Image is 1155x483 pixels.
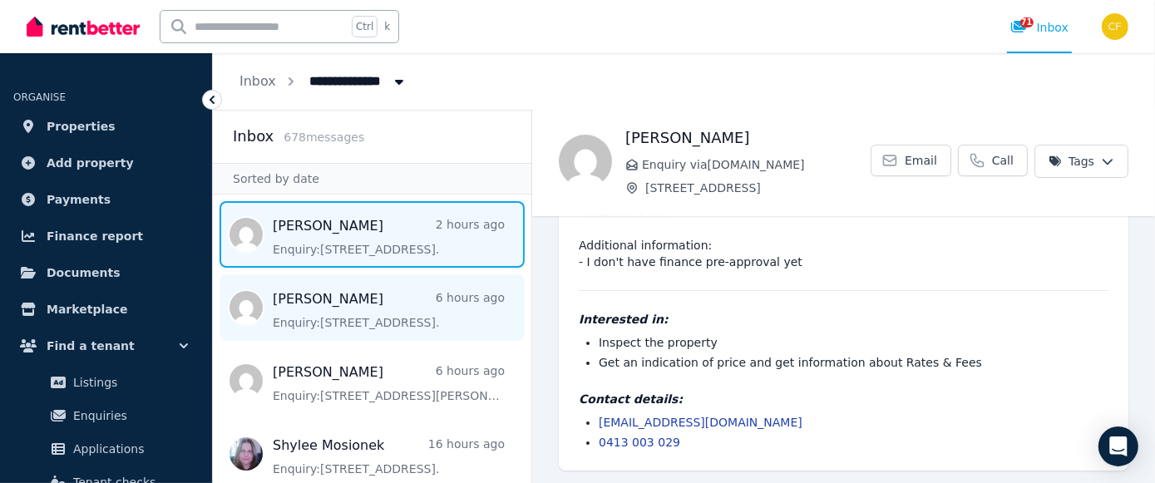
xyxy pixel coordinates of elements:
[958,145,1028,176] a: Call
[579,170,1108,270] pre: I'm interested please get in touch Postcode: 5000 Additional information: - I don't have finance ...
[73,439,185,459] span: Applications
[559,135,612,188] img: Ronald
[384,20,390,33] span: k
[599,416,802,429] a: [EMAIL_ADDRESS][DOMAIN_NAME]
[20,432,192,466] a: Applications
[13,329,199,362] button: Find a tenant
[1098,426,1138,466] div: Open Intercom Messenger
[642,156,871,173] span: Enquiry via [DOMAIN_NAME]
[47,190,111,209] span: Payments
[239,73,276,89] a: Inbox
[20,399,192,432] a: Enquiries
[645,180,871,196] span: [STREET_ADDRESS]
[1034,145,1128,178] button: Tags
[47,299,127,319] span: Marketplace
[13,110,199,143] a: Properties
[73,406,185,426] span: Enquiries
[273,436,505,477] a: Shylee Mosionek16 hours agoEnquiry:[STREET_ADDRESS].
[47,226,143,246] span: Finance report
[27,14,140,39] img: RentBetter
[579,391,1108,407] h4: Contact details:
[13,293,199,326] a: Marketplace
[73,372,185,392] span: Listings
[13,183,199,216] a: Payments
[13,256,199,289] a: Documents
[599,436,680,449] a: 0413 003 029
[273,216,505,258] a: [PERSON_NAME]2 hours agoEnquiry:[STREET_ADDRESS].
[13,146,199,180] a: Add property
[13,219,199,253] a: Finance report
[599,354,1108,371] li: Get an indication of price and get information about Rates & Fees
[47,263,121,283] span: Documents
[992,152,1014,169] span: Call
[1020,17,1034,27] span: 71
[1102,13,1128,40] img: Christos Fassoulidis
[47,116,116,136] span: Properties
[47,153,134,173] span: Add property
[284,131,364,144] span: 678 message s
[20,366,192,399] a: Listings
[233,125,274,148] h2: Inbox
[1010,19,1069,36] div: Inbox
[579,311,1108,328] h4: Interested in:
[13,91,66,103] span: ORGANISE
[47,336,135,356] span: Find a tenant
[213,53,434,110] nav: Breadcrumb
[273,289,505,331] a: [PERSON_NAME]6 hours agoEnquiry:[STREET_ADDRESS].
[871,145,951,176] a: Email
[273,362,505,404] a: [PERSON_NAME]6 hours agoEnquiry:[STREET_ADDRESS][PERSON_NAME].
[625,126,871,150] h1: [PERSON_NAME]
[213,163,531,195] div: Sorted by date
[905,152,937,169] span: Email
[352,16,378,37] span: Ctrl
[599,334,1108,351] li: Inspect the property
[1049,153,1094,170] span: Tags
